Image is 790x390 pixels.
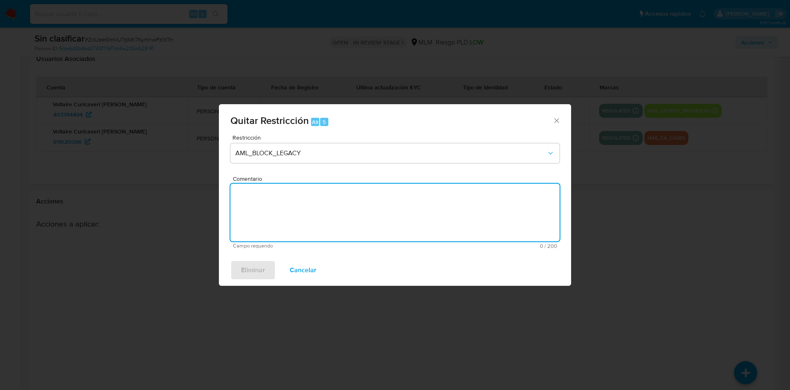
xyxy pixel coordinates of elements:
[232,135,562,140] span: Restricción
[233,243,395,249] span: Campo requerido
[553,117,560,124] button: Cerrar ventana
[312,118,318,126] span: Alt
[230,113,309,128] span: Quitar Restricción
[230,143,560,163] button: Restriction
[235,149,546,157] span: AML_BLOCK_LEGACY
[323,118,326,126] span: 5
[290,261,316,279] span: Cancelar
[233,176,562,182] span: Comentario
[395,243,557,249] span: Máximo 200 caracteres
[279,260,327,280] button: Cancelar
